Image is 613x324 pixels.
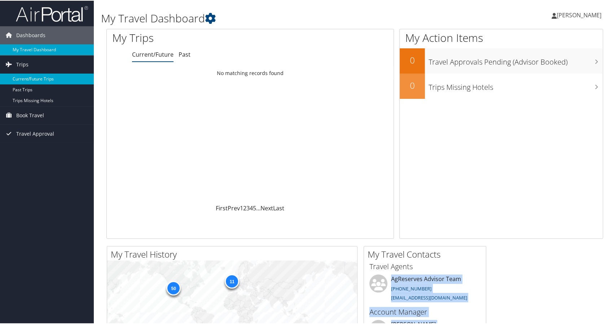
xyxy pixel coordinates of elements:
[16,124,54,142] span: Travel Approval
[366,274,484,303] li: AgReserves Advisor Team
[391,294,467,300] a: [EMAIL_ADDRESS][DOMAIN_NAME]
[429,53,603,66] h3: Travel Approvals Pending (Advisor Booked)
[256,203,260,211] span: …
[253,203,256,211] a: 5
[391,285,432,291] a: [PHONE_NUMBER]
[216,203,228,211] a: First
[240,203,243,211] a: 1
[112,30,269,45] h1: My Trips
[111,248,357,260] h2: My Travel History
[101,10,439,25] h1: My Travel Dashboard
[179,50,191,58] a: Past
[16,26,45,44] span: Dashboards
[368,248,486,260] h2: My Travel Contacts
[16,106,44,124] span: Book Travel
[132,50,174,58] a: Current/Future
[243,203,246,211] a: 2
[246,203,250,211] a: 3
[225,273,239,288] div: 11
[228,203,240,211] a: Prev
[400,73,603,98] a: 0Trips Missing Hotels
[16,55,29,73] span: Trips
[260,203,273,211] a: Next
[552,4,609,25] a: [PERSON_NAME]
[557,10,601,18] span: [PERSON_NAME]
[400,53,425,66] h2: 0
[400,79,425,91] h2: 0
[250,203,253,211] a: 4
[400,48,603,73] a: 0Travel Approvals Pending (Advisor Booked)
[369,306,481,316] h3: Account Manager
[369,261,481,271] h3: Travel Agents
[429,78,603,92] h3: Trips Missing Hotels
[273,203,284,211] a: Last
[400,30,603,45] h1: My Action Items
[166,280,181,295] div: 50
[107,66,394,79] td: No matching records found
[16,5,88,22] img: airportal-logo.png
